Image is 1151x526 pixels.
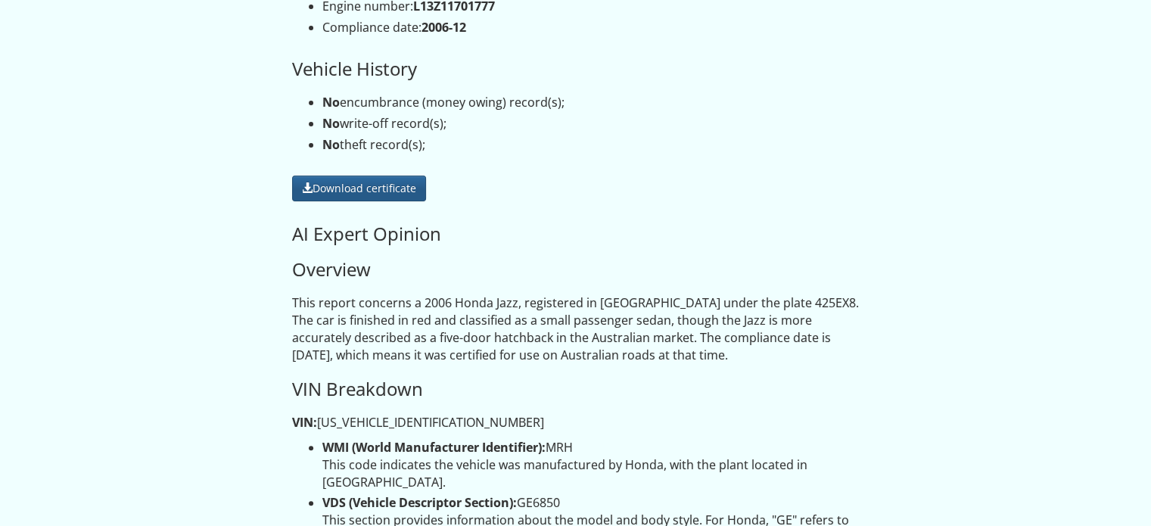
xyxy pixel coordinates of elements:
h3: Overview [292,260,860,279]
strong: No [322,94,340,110]
h3: VIN Breakdown [292,379,860,399]
li: write-off record(s); [322,115,860,132]
li: Compliance date: [322,19,860,36]
li: encumbrance (money owing) record(s); [322,94,860,111]
strong: WMI (World Manufacturer Identifier): [322,439,546,456]
li: theft record(s); [322,136,860,154]
h3: Vehicle History [292,59,860,79]
h3: AI Expert Opinion [292,224,860,244]
strong: VDS (Vehicle Descriptor Section): [322,494,517,511]
p: This report concerns a 2006 Honda Jazz, registered in [GEOGRAPHIC_DATA] under the plate 425EX8. T... [292,294,860,363]
li: MRH This code indicates the vehicle was manufactured by Honda, with the plant located in [GEOGRAP... [322,439,860,491]
a: Download certificate [292,176,426,201]
p: [US_VEHICLE_IDENTIFICATION_NUMBER] [292,414,860,431]
strong: No [322,136,340,153]
strong: VIN: [292,414,317,431]
strong: No [322,115,340,132]
strong: 2006-12 [422,19,466,36]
